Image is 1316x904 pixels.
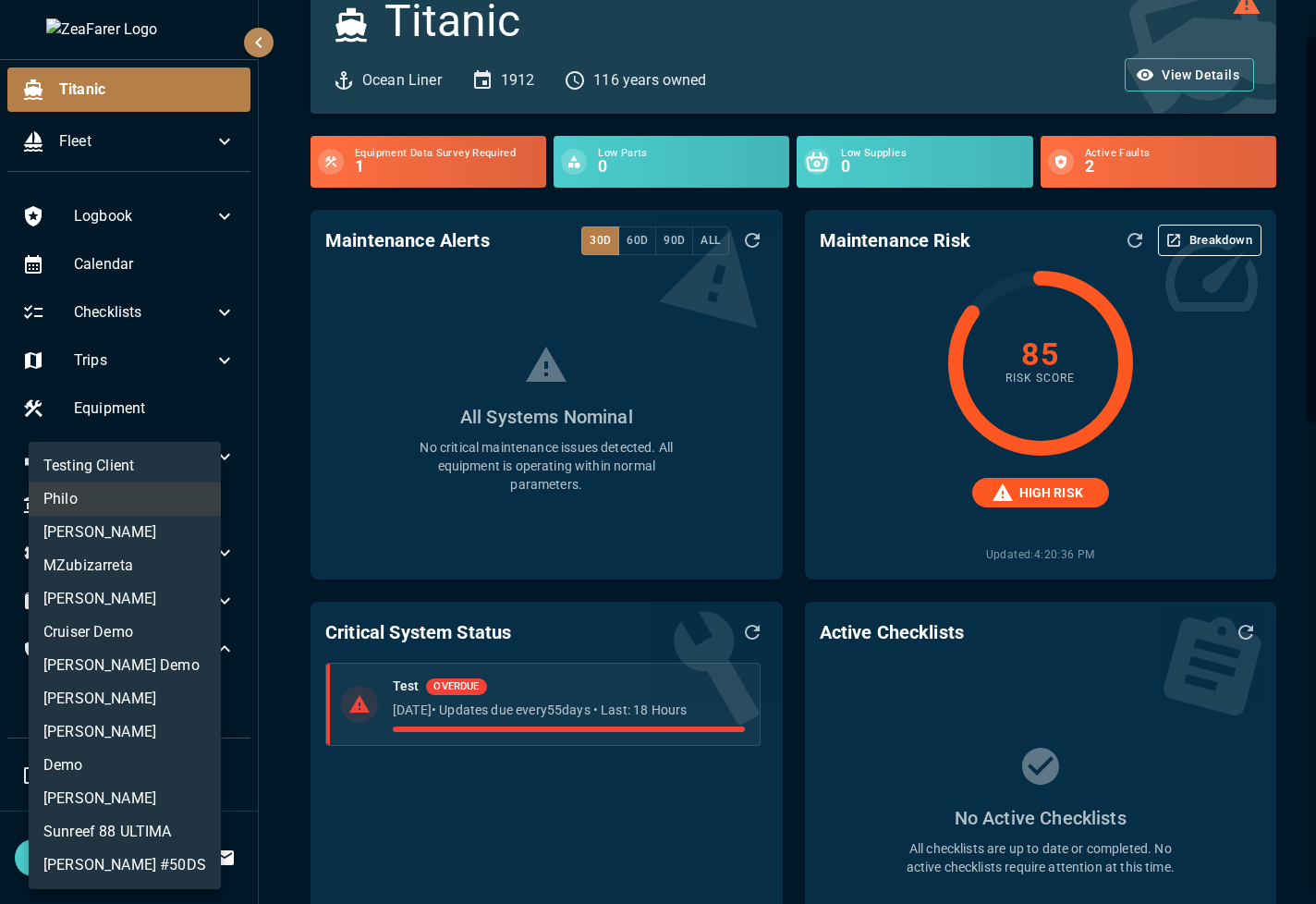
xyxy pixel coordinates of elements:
[29,782,221,815] li: [PERSON_NAME]
[29,549,221,582] li: MZubizarreta
[29,715,221,749] li: [PERSON_NAME]
[29,449,221,483] li: Testing Client
[29,649,221,682] li: [PERSON_NAME] Demo
[29,815,221,849] li: Sunreef 88 ULTIMA
[29,483,221,516] li: Philo
[29,616,221,649] li: Cruiser Demo
[29,749,221,782] li: Demo
[29,582,221,616] li: [PERSON_NAME]
[29,682,221,715] li: [PERSON_NAME]
[29,849,221,882] li: [PERSON_NAME] #50DS
[29,516,221,549] li: [PERSON_NAME]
